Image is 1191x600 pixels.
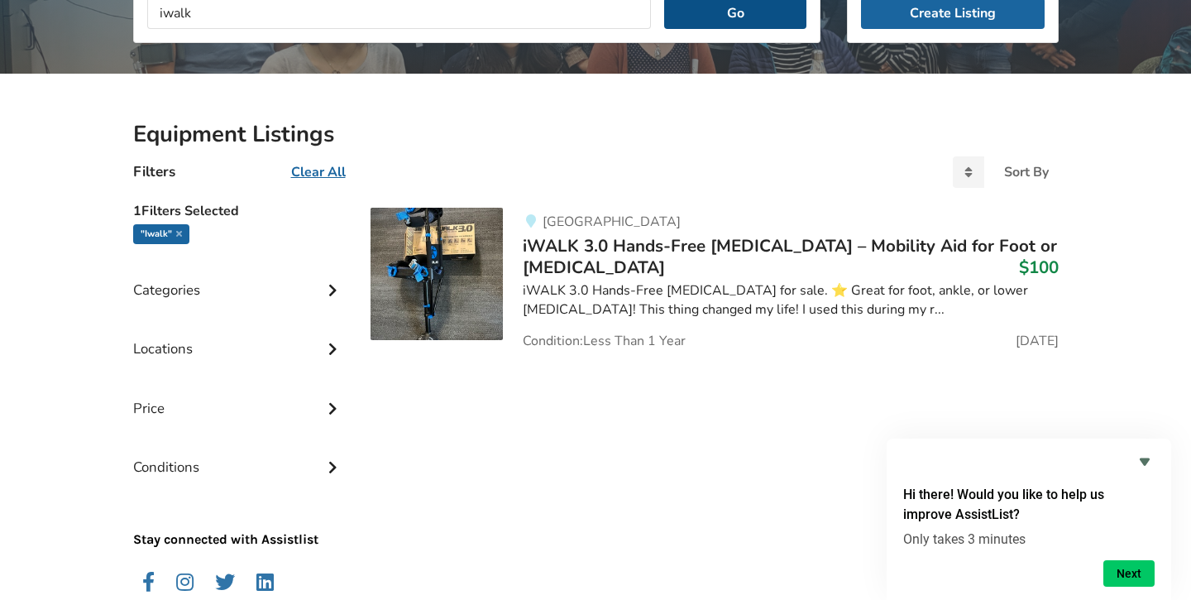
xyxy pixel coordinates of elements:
h2: Equipment Listings [133,120,1059,149]
img: logo_orange.svg [26,26,40,40]
img: tab_domain_overview_orange.svg [45,96,58,109]
div: Hi there! Would you like to help us improve AssistList? [903,452,1155,587]
span: iWALK 3.0 Hands-Free [MEDICAL_DATA] – Mobility Aid for Foot or [MEDICAL_DATA] [523,234,1057,279]
div: Conditions [133,425,345,484]
button: Next question [1103,560,1155,587]
div: Locations [133,307,345,366]
div: Keywords by Traffic [183,98,279,108]
div: Categories [133,248,345,307]
img: tab_keywords_by_traffic_grey.svg [165,96,178,109]
div: "iwalk" [133,224,189,244]
p: Only takes 3 minutes [903,531,1155,547]
a: mobility-iwalk 3.0 hands-free crutch – mobility aid for foot or ankle injury[GEOGRAPHIC_DATA]iWAL... [371,208,1058,348]
div: Domain Overview [63,98,148,108]
div: iWALK 3.0 Hands-Free [MEDICAL_DATA] for sale. ⭐️ Great for foot, ankle, or lower [MEDICAL_DATA]! ... [523,281,1058,319]
span: [GEOGRAPHIC_DATA] [543,213,681,231]
span: Condition: Less Than 1 Year [523,334,686,348]
h3: $100 [1019,257,1059,278]
h5: 1 Filters Selected [133,194,345,224]
u: Clear All [291,163,346,181]
div: Sort By [1004,166,1049,179]
span: [DATE] [1016,334,1059,348]
div: Price [133,367,345,425]
img: website_grey.svg [26,43,40,56]
img: mobility-iwalk 3.0 hands-free crutch – mobility aid for foot or ankle injury [371,208,503,340]
div: v 4.0.25 [46,26,81,40]
h4: Filters [133,162,175,181]
div: Domain: [DOMAIN_NAME] [43,43,182,56]
button: Hide survey [1135,452,1155,472]
p: Stay connected with Assistlist [133,484,345,550]
h2: Hi there! Would you like to help us improve AssistList? [903,485,1155,525]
